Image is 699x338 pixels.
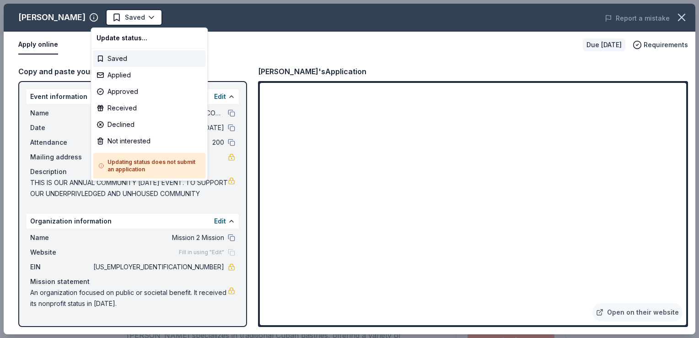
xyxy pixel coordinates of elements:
div: Declined [93,116,205,133]
div: Applied [93,67,205,83]
span: 3RD ANNUAL GIVING THANKS IN THE COMMUNITY OUTREACH [178,11,251,22]
div: Saved [93,50,205,67]
div: Not interested [93,133,205,149]
div: Approved [93,83,205,100]
div: Update status... [93,30,205,46]
div: Received [93,100,205,116]
h5: Updating status does not submit an application [98,158,200,173]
